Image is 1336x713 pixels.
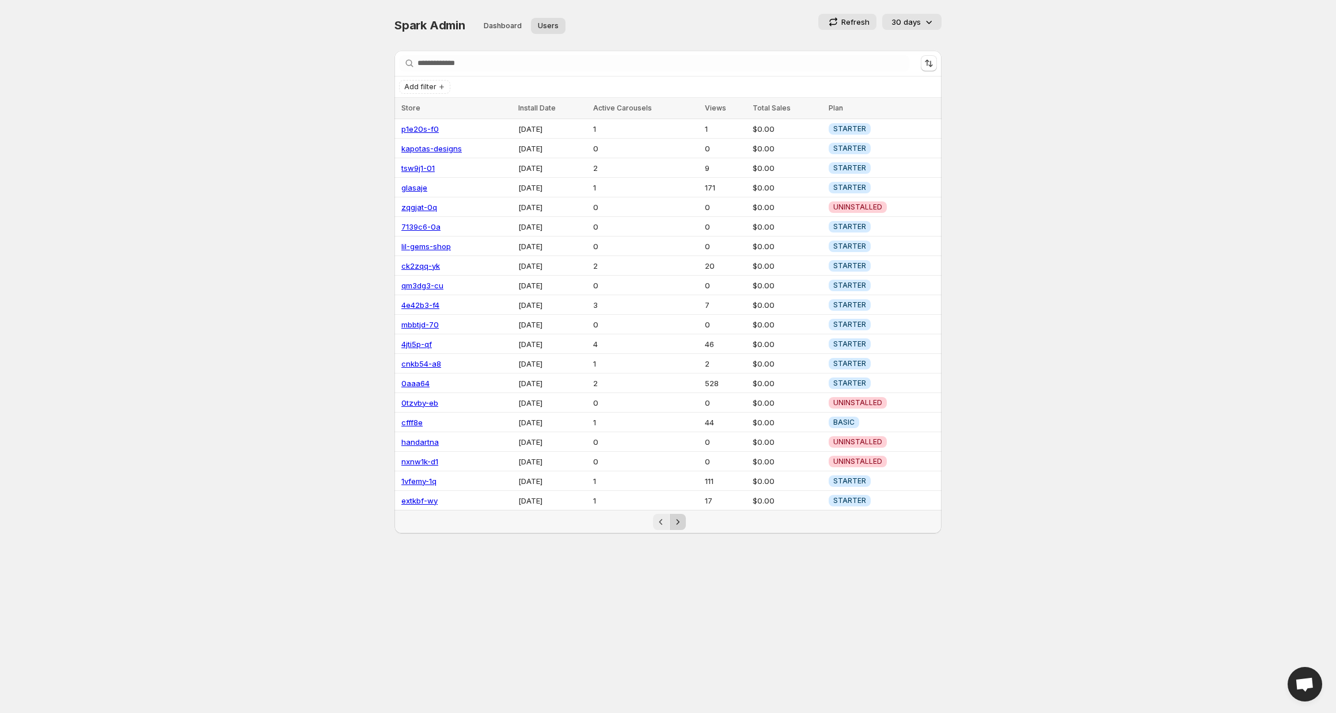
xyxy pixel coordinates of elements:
[833,163,866,173] span: STARTER
[749,217,825,237] td: $0.00
[515,334,590,354] td: [DATE]
[818,14,876,30] button: Refresh
[833,359,866,368] span: STARTER
[401,496,438,505] a: extkbf-wy
[401,418,423,427] a: cfff8e
[401,457,438,466] a: nxnw1k-d1
[590,393,701,413] td: 0
[701,217,749,237] td: 0
[701,373,749,393] td: 528
[833,203,882,212] span: UNINSTALLED
[833,124,866,134] span: STARTER
[749,413,825,432] td: $0.00
[749,354,825,373] td: $0.00
[538,21,559,30] span: Users
[749,197,825,217] td: $0.00
[705,104,726,112] span: Views
[749,295,825,315] td: $0.00
[515,295,590,315] td: [DATE]
[701,158,749,178] td: 9
[590,256,701,276] td: 2
[401,340,432,349] a: 4jti5p-qf
[701,491,749,510] td: 17
[590,295,701,315] td: 3
[515,217,590,237] td: [DATE]
[590,276,701,295] td: 0
[515,256,590,276] td: [DATE]
[701,119,749,139] td: 1
[653,514,669,530] button: Previous
[590,452,701,471] td: 0
[401,222,441,231] a: 7139c6-0a
[701,315,749,334] td: 0
[515,471,590,491] td: [DATE]
[841,16,870,28] p: Refresh
[401,242,451,251] a: lil-gems-shop
[829,104,843,112] span: Plan
[701,393,749,413] td: 0
[394,510,942,533] nav: Pagination
[515,491,590,510] td: [DATE]
[833,418,855,427] span: BASIC
[921,55,937,71] button: Sort the results
[590,217,701,237] td: 0
[401,124,439,134] a: p1e20s-f0
[833,222,866,231] span: STARTER
[749,119,825,139] td: $0.00
[401,379,430,388] a: 0aaa64
[701,334,749,354] td: 46
[590,413,701,432] td: 1
[401,437,439,447] a: handartna
[833,144,866,153] span: STARTER
[590,432,701,452] td: 0
[833,261,866,270] span: STARTER
[515,276,590,295] td: [DATE]
[515,315,590,334] td: [DATE]
[749,178,825,197] td: $0.00
[749,373,825,393] td: $0.00
[701,295,749,315] td: 7
[833,379,866,388] span: STARTER
[590,237,701,256] td: 0
[515,237,590,256] td: [DATE]
[399,80,450,94] button: Add filter
[833,340,866,349] span: STARTER
[515,354,590,373] td: [DATE]
[701,354,749,373] td: 2
[401,261,440,270] a: ck2zqq-yk
[833,476,866,486] span: STARTER
[515,139,590,158] td: [DATE]
[670,514,686,530] button: Next
[749,471,825,491] td: $0.00
[749,334,825,354] td: $0.00
[749,158,825,178] td: $0.00
[477,18,529,34] button: Dashboard overview
[515,393,590,413] td: [DATE]
[590,119,701,139] td: 1
[515,452,590,471] td: [DATE]
[401,359,441,368] a: cnkb54-a8
[515,197,590,217] td: [DATE]
[701,276,749,295] td: 0
[531,18,565,34] button: User management
[401,476,437,486] a: 1vfemy-1q
[515,373,590,393] td: [DATE]
[833,281,866,290] span: STARTER
[401,398,438,407] a: 0tzvby-eb
[882,14,942,30] button: 30 days
[404,82,437,91] span: Add filter
[833,437,882,447] span: UNINSTALLED
[1288,667,1322,701] a: Open chat
[394,18,465,32] span: Spark Admin
[833,242,866,251] span: STARTER
[590,139,701,158] td: 0
[701,413,749,432] td: 44
[749,393,825,413] td: $0.00
[401,281,443,290] a: qm3dg3-cu
[701,256,749,276] td: 20
[590,334,701,354] td: 4
[401,300,439,310] a: 4e42b3-f4
[833,183,866,192] span: STARTER
[590,178,701,197] td: 1
[749,139,825,158] td: $0.00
